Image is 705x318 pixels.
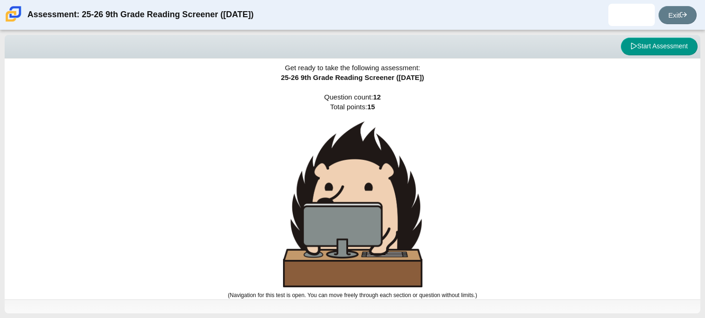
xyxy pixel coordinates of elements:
[373,93,381,101] b: 12
[621,38,698,55] button: Start Assessment
[228,93,477,298] span: Question count: Total points:
[285,64,420,72] span: Get ready to take the following assessment:
[283,121,422,287] img: hedgehog-behind-computer-large.png
[4,4,23,24] img: Carmen School of Science & Technology
[228,292,477,298] small: (Navigation for this test is open. You can move freely through each section or question without l...
[624,7,639,22] img: ava.franco-rodrigu.mYKcd3
[659,6,697,24] a: Exit
[4,17,23,25] a: Carmen School of Science & Technology
[281,73,424,81] span: 25-26 9th Grade Reading Screener ([DATE])
[367,103,375,111] b: 15
[27,4,254,26] div: Assessment: 25-26 9th Grade Reading Screener ([DATE])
